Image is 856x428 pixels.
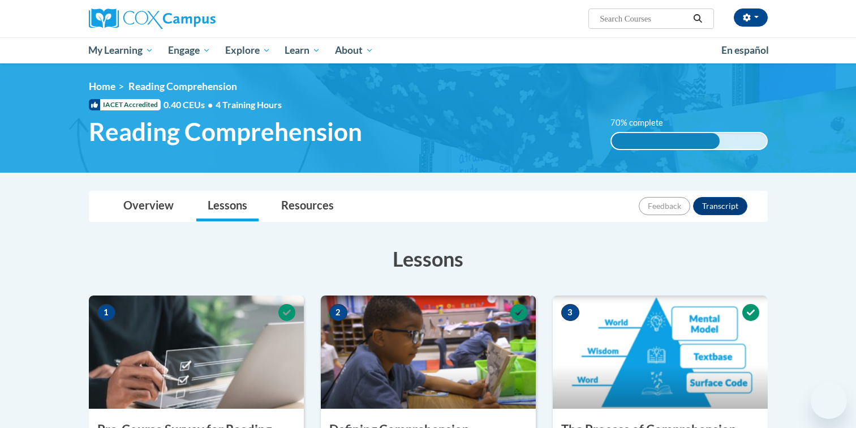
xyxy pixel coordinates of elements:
span: My Learning [88,44,153,57]
span: 4 Training Hours [216,99,282,110]
img: Course Image [321,296,536,409]
a: Cox Campus [89,8,304,29]
button: Account Settings [734,8,768,27]
img: Course Image [553,296,768,409]
span: About [335,44,373,57]
span: Reading Comprehension [89,117,362,147]
span: 2 [329,304,347,321]
a: Learn [277,37,328,63]
a: About [328,37,381,63]
button: Transcript [693,197,747,215]
span: 3 [561,304,579,321]
button: Feedback [639,197,690,215]
a: Lessons [196,191,259,221]
button: Search [689,12,706,25]
iframe: Button to launch messaging window [811,383,847,419]
span: Explore [225,44,270,57]
div: 70% complete [612,133,720,149]
a: Overview [112,191,185,221]
a: Home [89,80,115,92]
span: Learn [285,44,320,57]
a: Explore [218,37,278,63]
h3: Lessons [89,245,768,273]
span: En español [721,44,769,56]
span: Engage [168,44,210,57]
span: Reading Comprehension [128,80,237,92]
img: Cox Campus [89,8,216,29]
a: En español [714,38,776,62]
span: • [208,99,213,110]
a: Resources [270,191,345,221]
div: Main menu [72,37,785,63]
a: My Learning [81,37,161,63]
a: Engage [161,37,218,63]
span: 0.40 CEUs [164,99,216,111]
input: Search Courses [599,12,689,25]
img: Course Image [89,296,304,409]
label: 70% complete [610,117,676,129]
span: 1 [97,304,115,321]
span: IACET Accredited [89,99,161,110]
